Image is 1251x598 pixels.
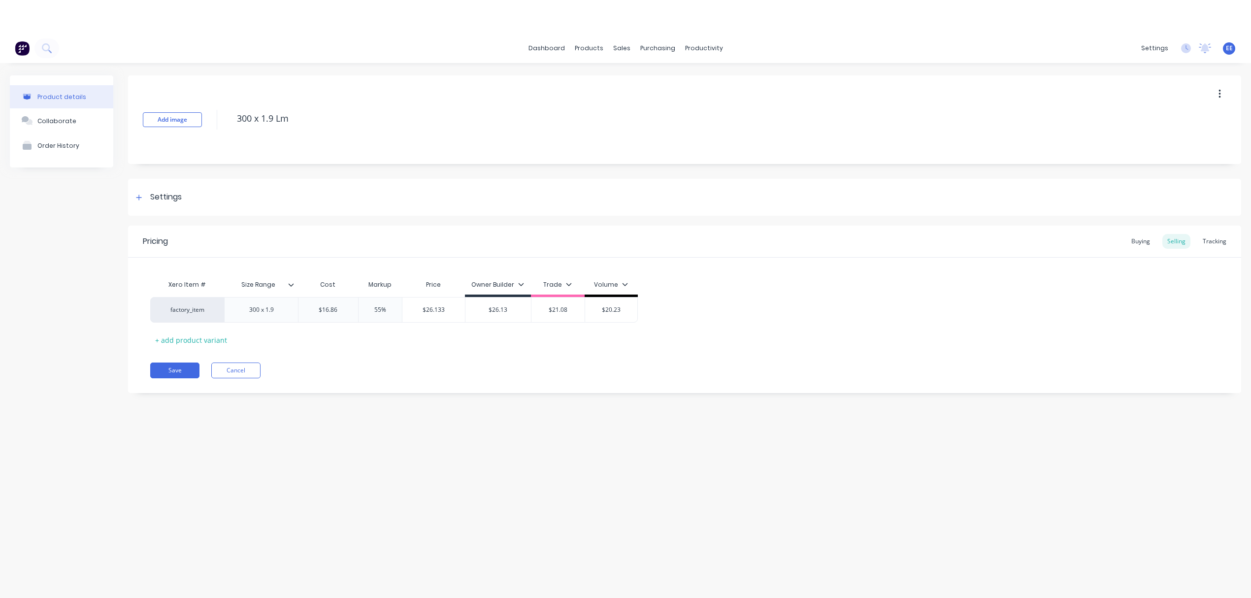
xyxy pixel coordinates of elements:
div: 55% [356,298,405,322]
div: factory_item [160,305,214,314]
div: Buying [1126,234,1155,249]
div: $26.13 [465,298,531,322]
span: EE [1226,44,1233,53]
div: Size Range [224,275,298,295]
div: Settings [150,191,182,203]
div: sales [608,41,635,56]
div: $16.86 [298,298,358,322]
div: Owner Builder [471,280,524,289]
div: products [570,41,608,56]
div: Volume [594,280,628,289]
a: dashboard [524,41,570,56]
div: factory_item300 x 1.9$16.8655%$26.133$26.13$21.08$20.23 [150,297,638,323]
div: $21.08 [531,298,585,322]
button: Collaborate [10,108,113,133]
button: Cancel [211,363,261,378]
div: Product details [37,93,86,100]
div: 300 x 1.9 [237,303,286,316]
div: Selling [1162,234,1190,249]
div: + add product variant [150,332,232,348]
div: purchasing [635,41,680,56]
div: productivity [680,41,728,56]
div: Size Range [224,272,292,297]
div: Xero Item # [150,275,224,295]
div: Collaborate [37,117,76,125]
textarea: 300 x 1.9 Lm [232,107,1099,130]
button: Save [150,363,199,378]
div: $20.23 [585,298,638,322]
div: Price [402,275,465,295]
div: $26.133 [402,298,465,322]
button: Add image [143,112,202,127]
div: Markup [358,275,402,295]
div: Pricing [143,235,168,247]
iframe: Intercom live chat [1218,565,1241,588]
div: Tracking [1198,234,1231,249]
div: Trade [543,280,572,289]
button: Order History [10,133,113,158]
div: Cost [298,275,358,295]
button: Product details [10,85,113,108]
div: Order History [37,142,79,149]
img: Factory [15,41,30,56]
div: settings [1136,41,1173,56]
